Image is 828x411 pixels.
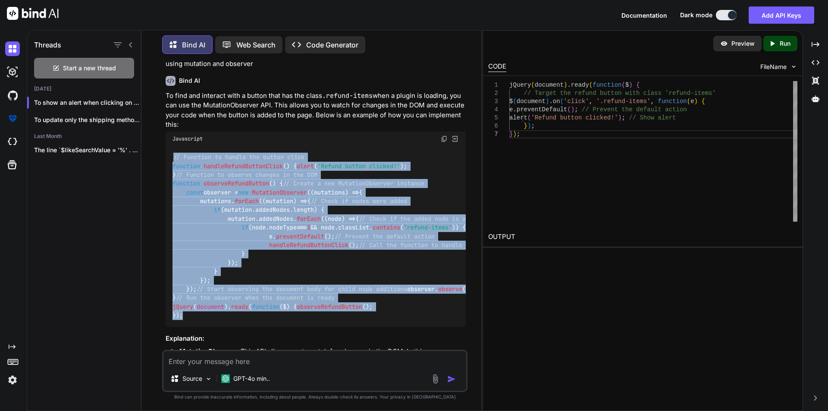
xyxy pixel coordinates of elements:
[509,131,513,138] span: }
[269,224,297,232] span: nodeType
[680,11,712,19] span: Dark mode
[310,197,407,205] span: // Check if nodes were added
[162,394,467,400] p: Bind can provide inaccurate information, including about people. Always double-check its answers....
[255,206,290,214] span: addedNodes
[266,197,293,205] span: mutation
[293,206,314,214] span: length
[658,98,687,105] span: function
[5,65,20,79] img: darkAi-studio
[582,106,687,113] span: // Prevent the default action
[621,11,667,20] button: Documentation
[236,40,276,50] p: Web Search
[621,82,625,88] span: (
[262,197,307,205] span: ( ) =>
[328,215,342,223] span: node
[197,285,407,293] span: // Start observing the document body for child node additions
[705,90,715,97] span: ms'
[513,106,516,113] span: .
[509,98,513,105] span: $
[172,180,200,188] span: function
[483,227,803,247] h2: OUTPUT
[488,114,498,122] div: 5
[488,106,498,114] div: 4
[593,82,621,88] span: function
[241,224,248,232] span: if
[720,40,728,47] img: preview
[731,39,755,48] p: Preview
[560,98,563,105] span: (
[324,215,355,223] span: ( ) =>
[317,162,400,170] span: 'Refund button clicked!'
[441,135,448,142] img: copy
[173,154,304,161] span: // Function to handle the button click
[359,215,611,223] span: // Check if the added node is an element and has the class 'refund-items'
[235,197,259,205] span: forEach
[269,241,348,249] span: handleRefundButtonClick
[636,82,640,88] span: {
[5,111,20,126] img: premium
[306,40,358,50] p: Code Generator
[524,122,527,129] span: }
[488,97,498,106] div: 3
[571,106,574,113] span: )
[322,91,373,100] code: .refund-items
[252,188,307,196] span: MutationObserver
[283,303,286,311] span: $
[564,98,589,105] span: 'click'
[524,90,705,97] span: // Target the refund button with class 'refund-ite
[297,162,314,170] span: alert
[166,91,466,130] p: To find and interact with a button that has the class when a plugin is loading, you can use the M...
[780,39,790,48] p: Run
[307,224,310,232] span: 1
[438,285,462,293] span: observe
[338,224,369,232] span: classList
[451,135,459,143] img: Open in Browser
[172,135,203,142] span: Javascript
[571,82,589,88] span: ready
[252,303,279,311] span: function
[7,7,59,20] img: Bind AI
[625,82,629,88] span: $
[186,188,204,196] span: const
[567,82,571,88] span: .
[221,374,230,383] img: GPT-4o mini
[509,106,513,113] span: e
[527,122,531,129] span: )
[297,303,362,311] span: observeRefundButton
[589,82,593,88] span: (
[34,98,141,107] p: To show an alert when clicking on a butt...
[34,146,141,154] p: The line `$likeSearchValue = '%' . $wpdb->esc_like($searchValue)...
[447,375,456,383] img: icon
[488,81,498,89] div: 1
[513,131,516,138] span: )
[214,206,221,214] span: if
[790,63,797,70] img: chevron down
[430,374,440,384] img: attachment
[760,63,787,71] span: FileName
[404,224,452,232] span: 'refund-items'
[27,133,141,140] h2: Last Month
[531,82,534,88] span: (
[694,98,697,105] span: )
[488,122,498,130] div: 6
[488,62,506,72] div: CODE
[276,232,324,240] span: preventDefault
[182,40,205,50] p: Bind AI
[204,162,283,170] span: handleRefundButtonClick
[549,98,552,105] span: .
[589,98,593,105] span: ,
[197,303,224,311] span: document
[629,82,632,88] span: )
[629,114,676,121] span: // Show alert
[5,88,20,103] img: githubDark
[513,98,516,105] span: (
[172,153,718,320] code: ( ) { ( ); } ( ) { observer = ( { mutations. ( { (mutation. . ) { mutation. . ( { (node. === && n...
[488,89,498,97] div: 2
[179,76,200,85] h6: Bind AI
[509,114,527,121] span: alert
[687,98,690,105] span: (
[5,135,20,149] img: cloudideIcon
[567,106,571,113] span: (
[63,64,116,72] span: Start a new thread
[231,303,248,311] span: ready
